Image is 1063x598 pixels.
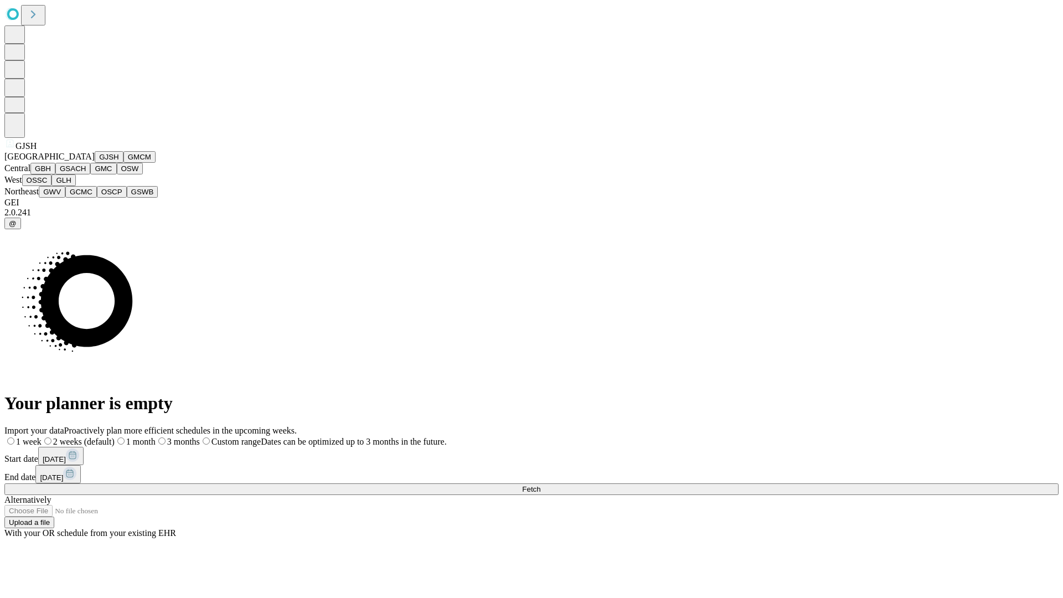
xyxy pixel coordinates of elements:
div: Start date [4,447,1059,465]
span: Alternatively [4,495,51,504]
button: GBH [30,163,55,174]
div: GEI [4,198,1059,208]
button: GSWB [127,186,158,198]
button: OSW [117,163,143,174]
button: Fetch [4,483,1059,495]
span: Central [4,163,30,173]
button: GJSH [95,151,123,163]
input: 1 week [7,437,14,445]
button: OSSC [22,174,52,186]
span: Import your data [4,426,64,435]
h1: Your planner is empty [4,393,1059,414]
input: 1 month [117,437,125,445]
button: [DATE] [35,465,81,483]
span: 3 months [167,437,200,446]
button: GMCM [123,151,156,163]
button: GMC [90,163,116,174]
button: Upload a file [4,517,54,528]
input: 3 months [158,437,166,445]
span: @ [9,219,17,228]
span: Dates can be optimized up to 3 months in the future. [261,437,446,446]
input: 2 weeks (default) [44,437,51,445]
button: GCMC [65,186,97,198]
span: GJSH [16,141,37,151]
div: 2.0.241 [4,208,1059,218]
button: GWV [39,186,65,198]
div: End date [4,465,1059,483]
button: [DATE] [38,447,84,465]
button: @ [4,218,21,229]
span: Northeast [4,187,39,196]
button: OSCP [97,186,127,198]
span: [DATE] [43,455,66,463]
span: 2 weeks (default) [53,437,115,446]
button: GLH [51,174,75,186]
span: Fetch [522,485,540,493]
input: Custom rangeDates can be optimized up to 3 months in the future. [203,437,210,445]
span: Proactively plan more efficient schedules in the upcoming weeks. [64,426,297,435]
span: With your OR schedule from your existing EHR [4,528,176,538]
span: [DATE] [40,473,63,482]
span: [GEOGRAPHIC_DATA] [4,152,95,161]
span: Custom range [211,437,261,446]
span: 1 week [16,437,42,446]
button: GSACH [55,163,90,174]
span: West [4,175,22,184]
span: 1 month [126,437,156,446]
